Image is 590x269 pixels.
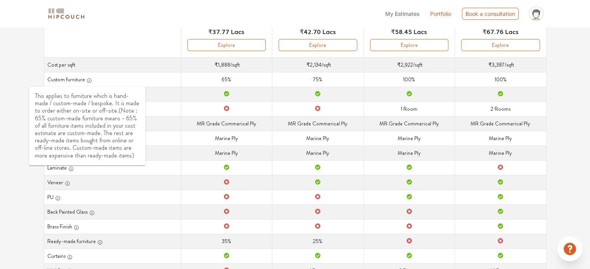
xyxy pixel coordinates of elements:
[272,57,363,72] td: /sqft
[385,10,419,17] span: My Estimates
[363,146,455,160] td: Marine Ply
[215,61,230,69] span: ₹1,888
[35,91,139,160] span: This applies to furniture which is hand-made / custom-made / bespoke. It is made to order either ...
[187,39,266,51] button: Explore
[44,248,181,263] th: Curtains
[363,101,455,116] td: 1 Room
[370,39,448,51] button: Explore
[272,116,363,131] td: MR Grade Commerical Ply
[363,57,455,72] td: /sqft
[47,7,86,21] img: logo-horizontal.svg
[455,57,546,72] td: /sqft
[455,116,546,131] td: MR Grade Commerical Ply
[272,72,363,87] td: 75%
[181,146,272,160] td: Marine Ply
[455,72,546,87] td: 100%
[397,61,413,69] span: ₹2,922
[363,131,455,146] td: Marine Ply
[306,61,322,69] span: ₹2,134
[300,27,321,36] span: ₹42.70
[47,5,86,22] span: logo-horizontal.svg
[462,8,519,20] div: Book a consultation
[208,27,229,36] span: ₹37.77
[430,10,451,18] a: Portfolio
[455,146,546,160] td: Marine Ply
[272,234,363,248] td: 25%
[461,39,540,51] button: Explore
[455,131,546,146] td: Marine Ply
[44,175,181,190] th: Veneer
[44,57,181,72] th: Cost per sqft
[44,234,181,248] th: Ready-made furniture
[483,27,503,36] span: ₹67.76
[181,57,272,72] td: /sqft
[231,27,244,36] span: Lacs
[363,72,455,87] td: 100%
[505,27,519,36] span: Lacs
[44,190,181,204] th: PU
[455,101,546,116] td: 2 Rooms
[181,131,272,146] td: Marine Ply
[488,61,505,69] span: ₹3,387
[279,39,357,51] button: Explore
[44,219,181,234] th: Brass Finish
[272,146,363,160] td: Marine Ply
[181,234,272,248] td: 35%
[44,204,181,219] th: Back Painted Glass
[363,116,455,131] td: MR Grade Commerical Ply
[181,72,272,87] td: 65%
[272,131,363,146] td: Marine Ply
[181,116,272,131] td: MR Grade Commerical Ply
[414,27,427,36] span: Lacs
[44,72,181,87] th: Custom furniture
[322,27,336,36] span: Lacs
[391,27,412,36] span: ₹58.45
